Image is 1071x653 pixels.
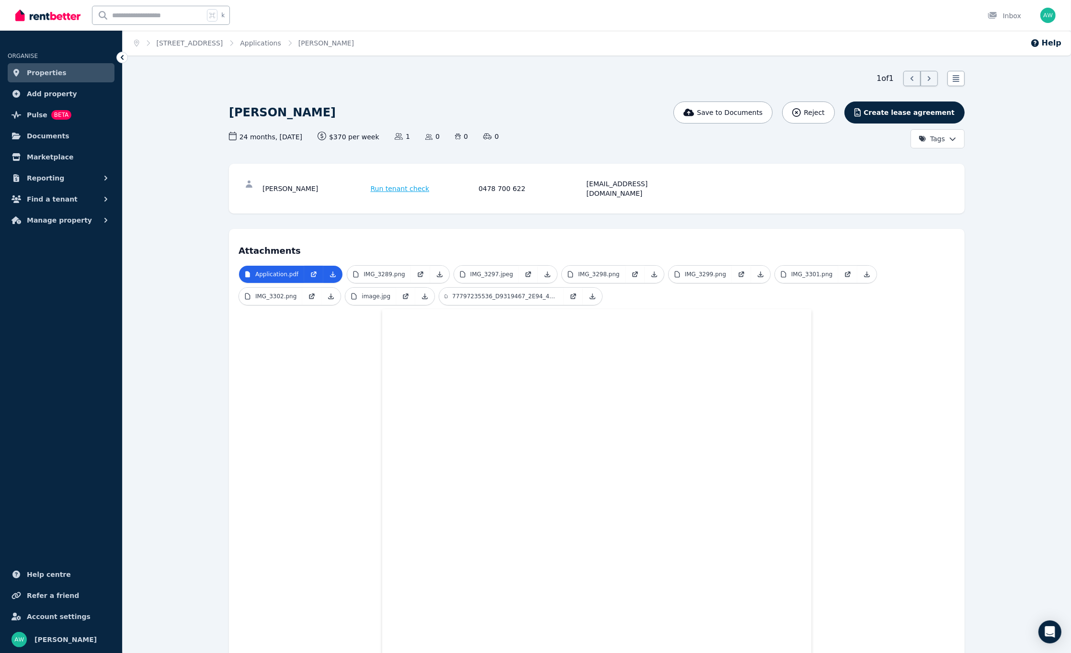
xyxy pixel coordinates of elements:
[51,110,71,120] span: BETA
[775,266,838,283] a: IMG_3301.png
[626,266,645,283] a: Open in new Tab
[345,288,396,305] a: image.jpg
[229,105,336,120] h1: [PERSON_NAME]
[751,266,770,283] a: Download Attachment
[27,109,47,121] span: Pulse
[1040,8,1056,23] img: Andrew Wong
[583,288,602,305] a: Download Attachment
[15,8,80,23] img: RentBetter
[8,190,114,209] button: Find a tenant
[221,11,225,19] span: k
[8,565,114,584] a: Help centre
[470,270,513,278] p: IMG_3297.jpeg
[8,211,114,230] button: Manage property
[411,266,430,283] a: Open in new Tab
[8,126,114,146] a: Documents
[255,270,298,278] p: Application.pdf
[562,266,625,283] a: IMG_3298.png
[362,293,390,300] p: image.jpg
[27,193,78,205] span: Find a tenant
[395,132,410,141] span: 1
[262,179,368,198] div: [PERSON_NAME]
[452,293,558,300] p: 77797235536_D9319467_2E94_477B_8628_887F03029A4C.jpeg
[8,607,114,626] a: Account settings
[782,101,834,124] button: Reject
[430,266,449,283] a: Download Attachment
[685,270,726,278] p: IMG_3299.png
[988,11,1021,21] div: Inbox
[455,132,468,141] span: 0
[27,130,69,142] span: Documents
[8,586,114,605] a: Refer a friend
[564,288,583,305] a: Open in new Tab
[519,266,538,283] a: Open in new Tab
[838,266,857,283] a: Open in new Tab
[27,611,91,622] span: Account settings
[454,266,519,283] a: IMG_3297.jpeg
[732,266,751,283] a: Open in new Tab
[8,147,114,167] a: Marketplace
[239,238,955,258] h4: Attachments
[27,67,67,79] span: Properties
[396,288,415,305] a: Open in new Tab
[439,288,564,305] a: 77797235536_D9319467_2E94_477B_8628_887F03029A4C.jpeg
[321,288,341,305] a: Download Attachment
[578,270,619,278] p: IMG_3298.png
[240,39,281,47] a: Applications
[483,132,499,141] span: 0
[587,179,692,198] div: [EMAIL_ADDRESS][DOMAIN_NAME]
[415,288,434,305] a: Download Attachment
[425,132,440,141] span: 0
[239,266,304,283] a: Application.pdf
[27,88,77,100] span: Add property
[239,288,302,305] a: IMG_3302.png
[255,293,296,300] p: IMG_3302.png
[371,184,430,193] span: Run tenant check
[538,266,557,283] a: Download Attachment
[123,31,365,56] nav: Breadcrumb
[697,108,763,117] span: Save to Documents
[645,266,664,283] a: Download Attachment
[364,270,405,278] p: IMG_3289.png
[304,266,323,283] a: Open in new Tab
[864,108,955,117] span: Create lease agreement
[919,134,945,144] span: Tags
[857,266,877,283] a: Download Attachment
[34,634,97,645] span: [PERSON_NAME]
[11,632,27,647] img: Andrew Wong
[911,129,965,148] button: Tags
[8,63,114,82] a: Properties
[877,73,894,84] span: 1 of 1
[347,266,410,283] a: IMG_3289.png
[791,270,832,278] p: IMG_3301.png
[27,569,71,580] span: Help centre
[673,101,773,124] button: Save to Documents
[157,39,223,47] a: [STREET_ADDRESS]
[298,38,354,48] span: [PERSON_NAME]
[27,172,64,184] span: Reporting
[1030,37,1061,49] button: Help
[27,590,79,601] span: Refer a friend
[323,266,342,283] a: Download Attachment
[804,108,824,117] span: Reject
[27,151,73,163] span: Marketplace
[8,169,114,188] button: Reporting
[229,132,302,142] span: 24 months , [DATE]
[318,132,379,142] span: $370 per week
[27,214,92,226] span: Manage property
[8,84,114,103] a: Add property
[1038,620,1061,643] div: Open Intercom Messenger
[8,53,38,59] span: ORGANISE
[479,179,584,198] div: 0478 700 622
[844,101,965,124] button: Create lease agreement
[8,105,114,124] a: PulseBETA
[302,288,321,305] a: Open in new Tab
[669,266,732,283] a: IMG_3299.png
